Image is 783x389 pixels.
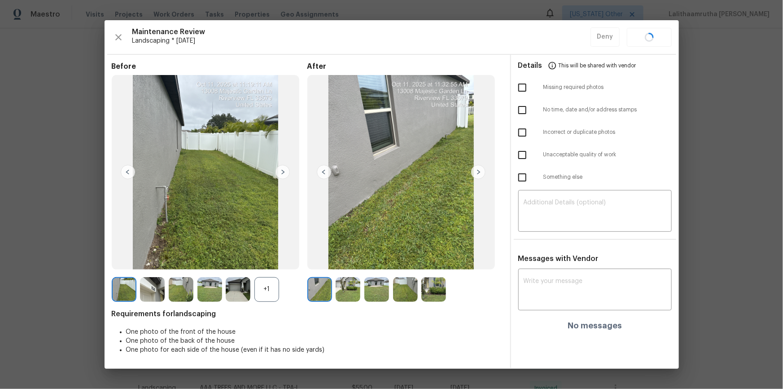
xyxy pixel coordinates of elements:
[112,62,307,71] span: Before
[307,62,503,71] span: After
[518,255,599,262] span: Messages with Vendor
[543,84,672,91] span: Missing required photos
[518,55,542,76] span: Details
[511,144,679,166] div: Unacceptable quality of work
[511,121,679,144] div: Incorrect or duplicate photos
[126,327,503,336] li: One photo of the front of the house
[132,27,591,36] span: Maintenance Review
[471,165,486,179] img: right-chevron-button-url
[511,166,679,189] div: Something else
[132,36,591,45] span: Landscaping * [DATE]
[121,165,135,179] img: left-chevron-button-url
[543,151,672,159] span: Unacceptable quality of work
[126,336,503,345] li: One photo of the back of the house
[317,165,331,179] img: left-chevron-button-url
[511,99,679,121] div: No time, date and/or address stamps
[112,309,503,318] span: Requirements for landscaping
[543,106,672,114] span: No time, date and/or address stamps
[276,165,290,179] img: right-chevron-button-url
[543,173,672,181] span: Something else
[126,345,503,354] li: One photo for each side of the house (even if it has no side yards)
[568,321,622,330] h4: No messages
[559,55,636,76] span: This will be shared with vendor
[543,128,672,136] span: Incorrect or duplicate photos
[254,277,279,302] div: +1
[511,76,679,99] div: Missing required photos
